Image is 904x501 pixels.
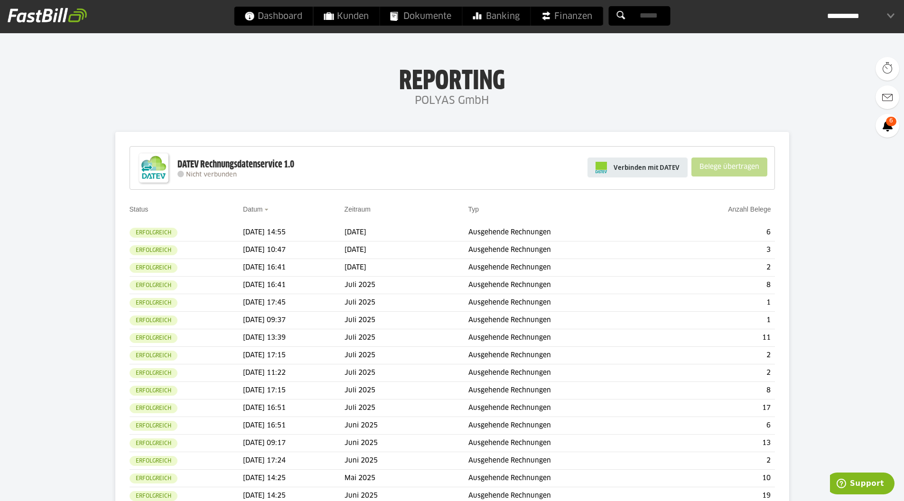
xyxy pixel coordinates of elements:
td: [DATE] 16:41 [243,277,345,294]
td: [DATE] 17:15 [243,347,345,364]
img: pi-datev-logo-farbig-24.svg [596,162,607,173]
td: Ausgehende Rechnungen [468,347,664,364]
iframe: Öffnet ein Widget, in dem Sie weitere Informationen finden [830,473,895,496]
td: 2 [664,347,774,364]
td: 10 [664,470,774,487]
sl-badge: Erfolgreich [130,315,177,325]
sl-badge: Erfolgreich [130,351,177,361]
td: [DATE] [345,224,468,241]
img: sort_desc.gif [264,209,270,211]
td: [DATE] 16:51 [243,417,345,435]
td: [DATE] [345,259,468,277]
td: Ausgehende Rechnungen [468,329,664,347]
td: 1 [664,312,774,329]
td: 8 [664,277,774,294]
td: Juli 2025 [345,364,468,382]
td: 6 [664,417,774,435]
td: Juni 2025 [345,417,468,435]
a: Verbinden mit DATEV [587,158,688,177]
td: 13 [664,435,774,452]
td: Juni 2025 [345,435,468,452]
sl-badge: Erfolgreich [130,228,177,238]
td: Ausgehende Rechnungen [468,399,664,417]
a: Anzahl Belege [728,205,771,213]
sl-badge: Erfolgreich [130,386,177,396]
td: Ausgehende Rechnungen [468,452,664,470]
td: Ausgehende Rechnungen [468,470,664,487]
span: Nicht verbunden [186,172,237,178]
a: 6 [876,114,899,138]
td: [DATE] 16:51 [243,399,345,417]
td: Juli 2025 [345,399,468,417]
sl-badge: Erfolgreich [130,333,177,343]
td: Ausgehende Rechnungen [468,224,664,241]
h1: Reporting [95,67,809,92]
td: Juli 2025 [345,382,468,399]
a: Banking [462,7,530,26]
td: [DATE] 11:22 [243,364,345,382]
td: [DATE] 16:41 [243,259,345,277]
td: 3 [664,241,774,259]
div: DATEV Rechnungsdatenservice 1.0 [177,158,294,171]
span: Dokumente [390,7,451,26]
td: 8 [664,382,774,399]
td: Juli 2025 [345,277,468,294]
span: Dashboard [244,7,302,26]
span: Finanzen [541,7,592,26]
sl-badge: Erfolgreich [130,263,177,273]
a: Kunden [313,7,379,26]
td: Juli 2025 [345,312,468,329]
td: [DATE] 14:25 [243,470,345,487]
td: Ausgehende Rechnungen [468,277,664,294]
sl-badge: Erfolgreich [130,280,177,290]
td: 17 [664,399,774,417]
a: Dokumente [380,7,462,26]
sl-badge: Erfolgreich [130,403,177,413]
td: Ausgehende Rechnungen [468,312,664,329]
td: 1 [664,294,774,312]
td: [DATE] 14:55 [243,224,345,241]
td: [DATE] 17:15 [243,382,345,399]
span: Verbinden mit DATEV [614,163,680,172]
a: Datum [243,205,262,213]
img: fastbill_logo_white.png [8,8,87,23]
td: Ausgehende Rechnungen [468,382,664,399]
td: Ausgehende Rechnungen [468,417,664,435]
sl-badge: Erfolgreich [130,368,177,378]
td: 11 [664,329,774,347]
a: Typ [468,205,479,213]
a: Finanzen [531,7,603,26]
sl-badge: Erfolgreich [130,245,177,255]
sl-badge: Erfolgreich [130,438,177,448]
a: Zeitraum [345,205,371,213]
td: [DATE] [345,241,468,259]
td: [DATE] 09:37 [243,312,345,329]
td: Ausgehende Rechnungen [468,241,664,259]
sl-badge: Erfolgreich [130,298,177,308]
td: Ausgehende Rechnungen [468,259,664,277]
sl-badge: Erfolgreich [130,473,177,483]
sl-badge: Erfolgreich [130,421,177,431]
td: Ausgehende Rechnungen [468,435,664,452]
img: DATEV-Datenservice Logo [135,149,173,187]
td: Ausgehende Rechnungen [468,364,664,382]
sl-badge: Erfolgreich [130,491,177,501]
td: [DATE] 10:47 [243,241,345,259]
td: [DATE] 17:45 [243,294,345,312]
span: Banking [473,7,520,26]
td: [DATE] 09:17 [243,435,345,452]
a: Status [130,205,149,213]
span: 6 [886,117,896,126]
td: Juli 2025 [345,347,468,364]
a: Dashboard [234,7,313,26]
td: Juli 2025 [345,329,468,347]
td: [DATE] 13:39 [243,329,345,347]
td: Mai 2025 [345,470,468,487]
td: Juli 2025 [345,294,468,312]
td: [DATE] 17:24 [243,452,345,470]
td: Ausgehende Rechnungen [468,294,664,312]
td: 2 [664,452,774,470]
td: 2 [664,364,774,382]
sl-button: Belege übertragen [691,158,767,176]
